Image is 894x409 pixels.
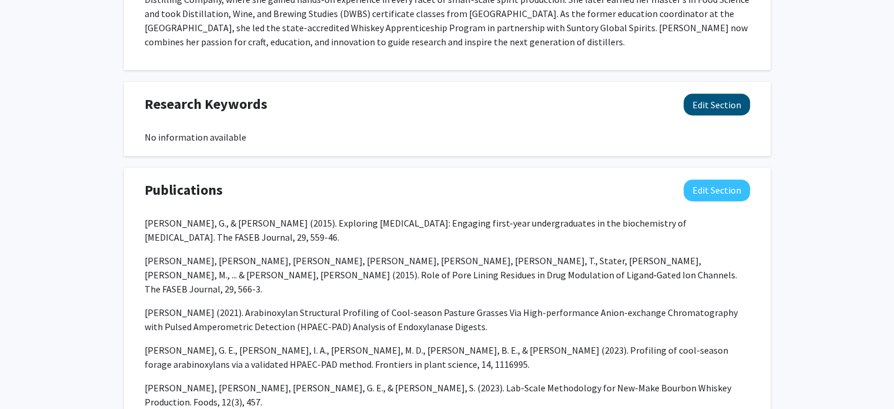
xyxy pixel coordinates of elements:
[145,130,750,144] div: No information available
[145,179,223,201] span: Publications
[684,179,750,201] button: Edit Publications
[145,254,750,296] p: [PERSON_NAME], [PERSON_NAME], [PERSON_NAME], [PERSON_NAME], [PERSON_NAME], [PERSON_NAME], T., Sta...
[145,94,267,115] span: Research Keywords
[145,216,750,244] p: [PERSON_NAME], G., & [PERSON_NAME] (2015). Exploring [MEDICAL_DATA]: Engaging first‐year undergra...
[145,381,750,409] p: [PERSON_NAME], [PERSON_NAME], [PERSON_NAME], G. E., & [PERSON_NAME], S. (2023). Lab-Scale Methodo...
[9,356,50,400] iframe: Chat
[684,94,750,115] button: Edit Research Keywords
[145,305,750,334] p: [PERSON_NAME] (2021). Arabinoxylan Structural Profiling of Cool-season Pasture Grasses Via High-p...
[145,343,750,371] p: [PERSON_NAME], G. E., [PERSON_NAME], I. A., [PERSON_NAME], M. D., [PERSON_NAME], B. E., & [PERSON...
